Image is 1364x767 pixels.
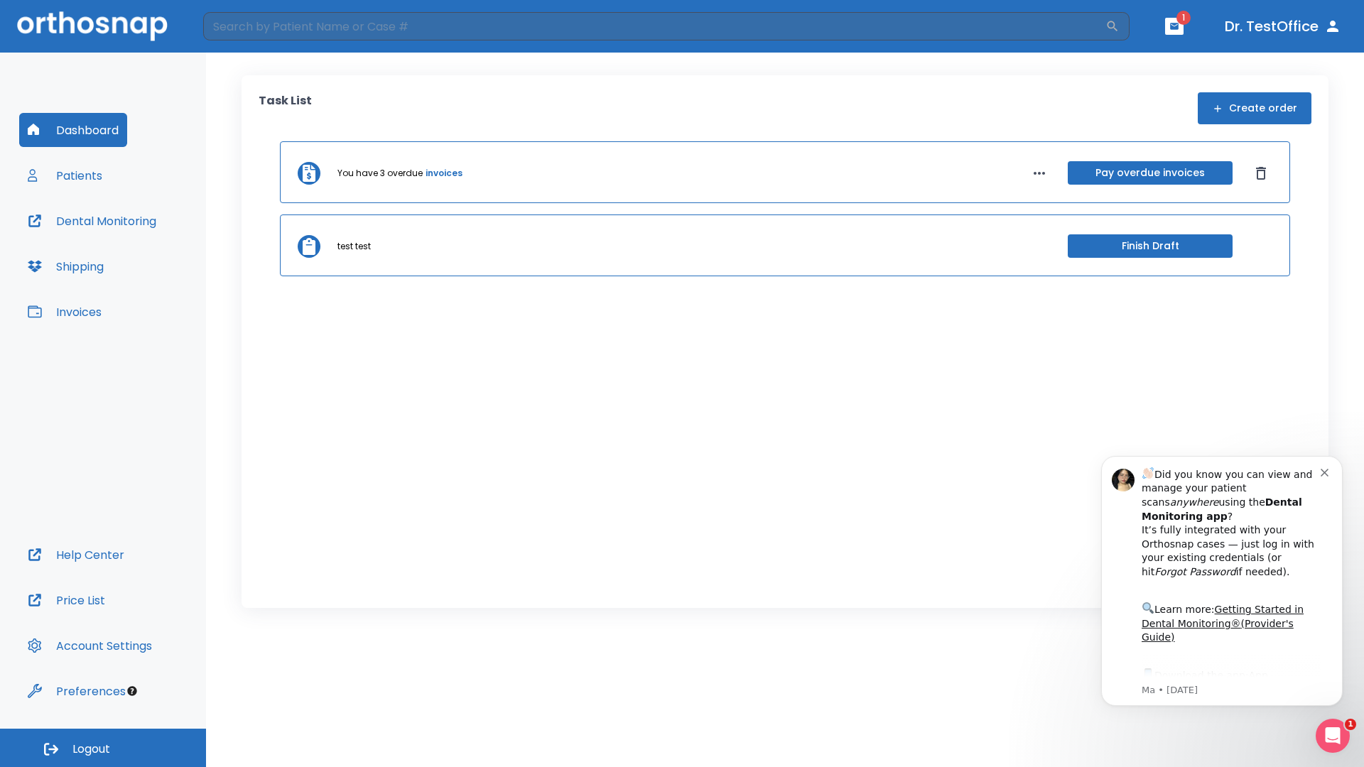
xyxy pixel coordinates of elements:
[19,249,112,283] button: Shipping
[1316,719,1350,753] iframe: Intercom live chat
[1176,11,1191,25] span: 1
[337,240,371,253] p: test test
[19,158,111,192] button: Patients
[17,11,168,40] img: Orthosnap
[337,167,423,180] p: You have 3 overdue
[1068,234,1233,258] button: Finish Draft
[1068,161,1233,185] button: Pay overdue invoices
[1250,162,1272,185] button: Dismiss
[1198,92,1311,124] button: Create order
[62,249,241,262] p: Message from Ma, sent 2w ago
[1219,13,1347,39] button: Dr. TestOffice
[19,204,165,238] button: Dental Monitoring
[19,113,127,147] button: Dashboard
[1080,435,1364,729] iframe: Intercom notifications message
[203,12,1105,40] input: Search by Patient Name or Case #
[241,31,252,42] button: Dismiss notification
[19,583,114,617] button: Price List
[19,295,110,329] button: Invoices
[259,92,312,124] p: Task List
[62,232,241,304] div: Download the app: | ​ Let us know if you need help getting started!
[426,167,462,180] a: invoices
[72,741,110,757] span: Logout
[62,235,188,261] a: App Store
[126,685,139,697] div: Tooltip anchor
[19,629,161,663] button: Account Settings
[19,538,133,572] button: Help Center
[19,674,134,708] button: Preferences
[1345,719,1356,730] span: 1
